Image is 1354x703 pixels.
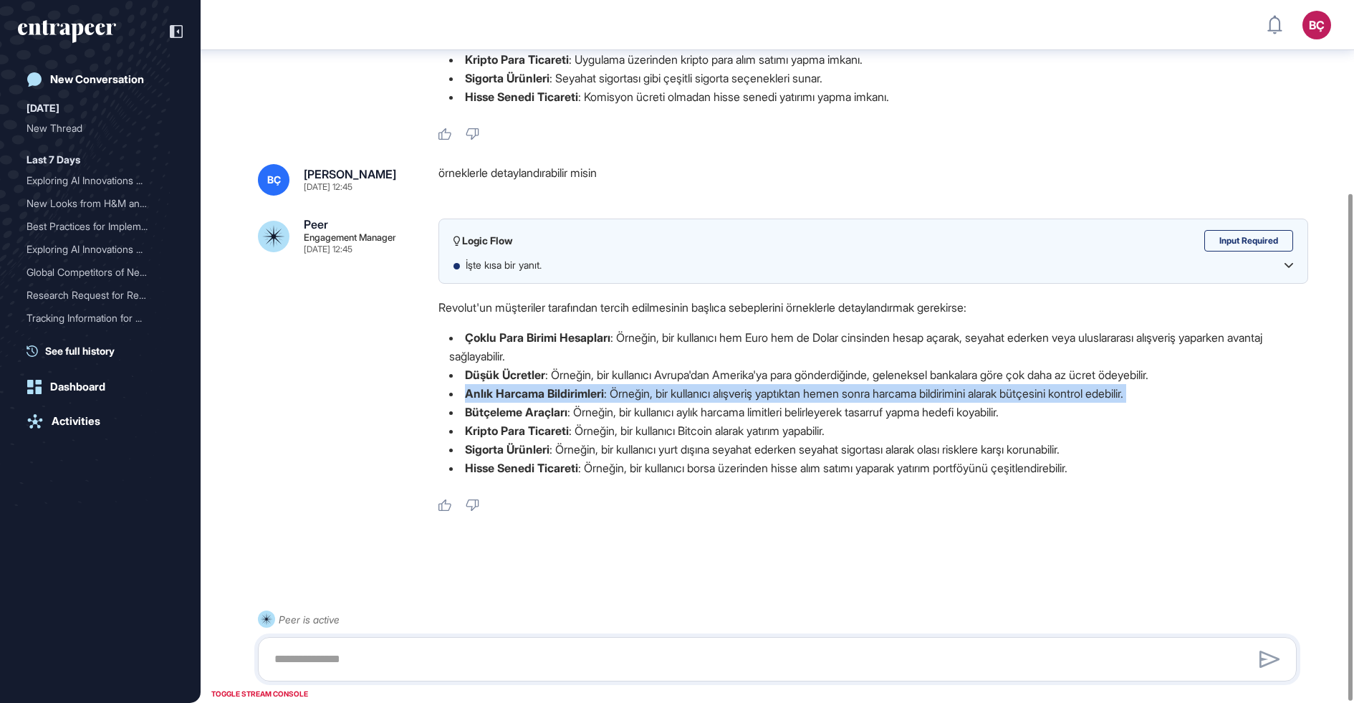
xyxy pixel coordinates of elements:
div: Input Required [1204,230,1293,252]
p: Revolut'un müşteriler tarafından tercih edilmesinin başlıca sebeplerini örneklerle detaylandırmak... [438,298,1308,317]
li: : Örneğin, bir kullanıcı borsa üzerinden hisse alım satımı yaparak yatırım portföyünü çeşitlendir... [438,459,1308,477]
a: Activities [18,407,183,436]
li: : Uygulama üzerinden kripto para alım satımı yapma imkanı. [438,50,1308,69]
div: Peer is active [279,611,340,628]
li: : Örneğin, bir kullanıcı Avrupa'dan Amerika'ya para gönderdiğinde, geleneksel bankalara göre çok ... [438,365,1308,384]
div: Tracking Information for New Look, Zara, and H&M [27,307,174,330]
strong: Düşük Ücretler [465,368,545,382]
div: Best Practices for Implem... [27,215,163,238]
div: entrapeer-logo [18,20,116,43]
strong: Kripto Para Ticareti [465,424,569,438]
div: [DATE] 12:45 [304,183,352,191]
div: Global Competitors of New... [27,261,163,284]
strong: Anlık Harcama Bildirimleri [465,386,604,401]
div: New Conversation [50,73,144,86]
a: Dashboard [18,373,183,401]
div: New Looks from H&M and Za... [27,192,163,215]
button: BÇ [1302,11,1331,39]
strong: Bütçeleme Araçları [465,405,567,419]
li: : Örneğin, bir kullanıcı hem Euro hem de Dolar cinsinden hesap açarak, seyahat ederken veya ulusl... [438,328,1308,365]
span: BÇ [267,174,281,186]
li: : Örneğin, bir kullanıcı alışveriş yaptıktan hemen sonra harcama bildirimini alarak bütçesini kon... [438,384,1308,403]
div: Exploring AI Innovations in Fashion Imagery: Applications, Case Studies, and Challenges [27,238,174,261]
strong: Kripto Para Ticareti [465,52,569,67]
strong: Sigorta Ürünleri [465,442,549,456]
div: Dashboard [50,381,105,393]
div: Global Competitors of New Look [27,261,174,284]
div: Best Practices for Implementing Generative Design in Clothing Production [27,215,174,238]
div: [DATE] [27,100,59,117]
div: [PERSON_NAME] [304,168,396,180]
div: Tracking Information for ... [27,307,163,330]
div: [DATE] 12:45 [304,245,352,254]
strong: Sigorta Ürünleri [465,71,549,85]
div: örneklerle detaylandırabilir misin [438,164,1308,196]
div: Engagement Manager [304,233,396,242]
div: Activities [52,415,100,428]
div: Exploring AI Innovations ... [27,238,163,261]
li: : Seyahat sigortası gibi çeşitli sigorta seçenekleri sunar. [438,69,1308,87]
li: : Komisyon ücreti olmadan hisse senedi yatırımı yapma imkanı. [438,87,1308,106]
div: New Thread [27,117,174,140]
li: : Örneğin, bir kullanıcı aylık harcama limitleri belirleyerek tasarruf yapma hedefi koyabilir. [438,403,1308,421]
li: : Örneğin, bir kullanıcı Bitcoin alarak yatırım yapabilir. [438,421,1308,440]
div: Exploring AI Innovations in Fashion Imagery: Applications, Technologies, Case Studies, and Challe... [27,169,174,192]
div: Last 7 Days [27,151,80,168]
div: Research Request for Retail Campaign News [27,284,174,307]
a: See full history [27,343,183,358]
p: İşte kısa bir yanıt. [466,258,556,272]
div: New Looks from H&M and Zara [27,192,174,215]
strong: Hisse Senedi Ticareti [465,90,578,104]
div: Exploring AI Innovations ... [27,169,163,192]
a: New Conversation [18,65,183,94]
li: : Örneğin, bir kullanıcı yurt dışına seyahat ederken seyahat sigortası alarak olası risklere karş... [438,440,1308,459]
strong: Çoklu Para Birimi Hesapları [465,330,610,345]
div: Peer [304,219,328,230]
span: See full history [45,343,115,358]
strong: Hisse Senedi Ticareti [465,461,578,475]
div: Logic Flow [453,234,513,248]
div: New Thread [27,117,163,140]
div: Research Request for Reta... [27,284,163,307]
